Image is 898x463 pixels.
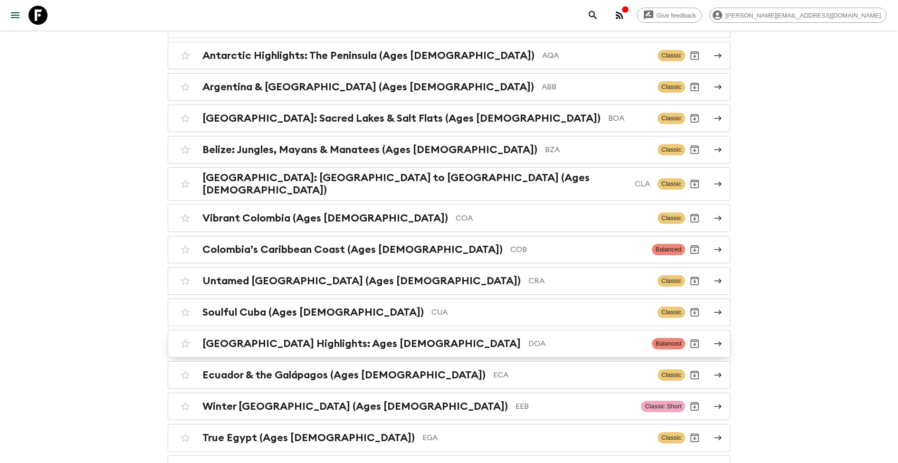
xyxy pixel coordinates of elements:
p: EGA [422,432,650,444]
h2: Soulful Cuba (Ages [DEMOGRAPHIC_DATA]) [202,306,424,318]
p: CUA [431,307,650,318]
button: Archive [685,209,704,228]
h2: [GEOGRAPHIC_DATA] Highlights: Ages [DEMOGRAPHIC_DATA] [202,338,521,350]
a: Soulful Cuba (Ages [DEMOGRAPHIC_DATA])CUAClassicArchive [168,299,730,326]
a: Belize: Jungles, Mayans & Manatees (Ages [DEMOGRAPHIC_DATA])BZAClassicArchive [168,136,730,164]
button: Archive [685,334,704,353]
span: Classic [658,50,685,61]
h2: Antarctic Highlights: The Peninsula (Ages [DEMOGRAPHIC_DATA]) [202,49,535,62]
span: Classic [658,275,685,287]
p: BZA [545,144,650,155]
span: Balanced [652,244,685,255]
button: Archive [685,46,704,65]
p: ABB [542,81,650,93]
button: Archive [685,109,704,128]
span: Classic [658,432,685,444]
button: Archive [685,240,704,259]
p: ECA [493,369,650,381]
h2: Winter [GEOGRAPHIC_DATA] (Ages [DEMOGRAPHIC_DATA]) [202,400,508,413]
span: Classic [658,113,685,124]
span: Classic Short [641,401,685,412]
button: Archive [685,397,704,416]
button: Archive [685,77,704,96]
a: Untamed [GEOGRAPHIC_DATA] (Ages [DEMOGRAPHIC_DATA])CRAClassicArchive [168,267,730,295]
a: Argentina & [GEOGRAPHIC_DATA] (Ages [DEMOGRAPHIC_DATA])ABBClassicArchive [168,73,730,101]
div: [PERSON_NAME][EMAIL_ADDRESS][DOMAIN_NAME] [709,8,887,23]
a: [GEOGRAPHIC_DATA]: Sacred Lakes & Salt Flats (Ages [DEMOGRAPHIC_DATA])BOAClassicArchive [168,105,730,132]
h2: [GEOGRAPHIC_DATA]: Sacred Lakes & Salt Flats (Ages [DEMOGRAPHIC_DATA]) [202,112,601,125]
button: Archive [685,174,704,193]
h2: [GEOGRAPHIC_DATA]: [GEOGRAPHIC_DATA] to [GEOGRAPHIC_DATA] (Ages [DEMOGRAPHIC_DATA]) [202,172,627,196]
span: Balanced [652,338,685,349]
h2: Argentina & [GEOGRAPHIC_DATA] (Ages [DEMOGRAPHIC_DATA]) [202,81,534,93]
a: Ecuador & the Galápagos (Ages [DEMOGRAPHIC_DATA])ECAClassicArchive [168,361,730,389]
span: Classic [658,369,685,381]
p: EEB [516,401,633,412]
h2: Ecuador & the Galápagos (Ages [DEMOGRAPHIC_DATA]) [202,369,486,381]
button: menu [6,6,25,25]
a: True Egypt (Ages [DEMOGRAPHIC_DATA])EGAClassicArchive [168,424,730,452]
p: CRA [528,275,650,287]
span: Classic [658,81,685,93]
button: Archive [685,140,704,159]
a: Antarctic Highlights: The Peninsula (Ages [DEMOGRAPHIC_DATA])AQAClassicArchive [168,42,730,69]
span: Classic [658,307,685,318]
h2: Untamed [GEOGRAPHIC_DATA] (Ages [DEMOGRAPHIC_DATA]) [202,275,521,287]
h2: Vibrant Colombia (Ages [DEMOGRAPHIC_DATA]) [202,212,448,224]
p: CLA [635,178,650,190]
button: Archive [685,366,704,385]
h2: Belize: Jungles, Mayans & Manatees (Ages [DEMOGRAPHIC_DATA]) [202,144,537,156]
a: Give feedback [637,8,702,23]
a: [GEOGRAPHIC_DATA] Highlights: Ages [DEMOGRAPHIC_DATA]DOABalancedArchive [168,330,730,357]
p: DOA [528,338,644,349]
button: Archive [685,303,704,322]
span: Give feedback [651,12,701,19]
a: [GEOGRAPHIC_DATA]: [GEOGRAPHIC_DATA] to [GEOGRAPHIC_DATA] (Ages [DEMOGRAPHIC_DATA])CLAClassicArchive [168,167,730,201]
button: Archive [685,428,704,447]
span: Classic [658,144,685,155]
span: Classic [658,212,685,224]
h2: Colombia’s Caribbean Coast (Ages [DEMOGRAPHIC_DATA]) [202,243,503,256]
p: COA [456,212,650,224]
h2: True Egypt (Ages [DEMOGRAPHIC_DATA]) [202,432,415,444]
p: COB [510,244,644,255]
a: Colombia’s Caribbean Coast (Ages [DEMOGRAPHIC_DATA])COBBalancedArchive [168,236,730,263]
span: [PERSON_NAME][EMAIL_ADDRESS][DOMAIN_NAME] [720,12,886,19]
a: Vibrant Colombia (Ages [DEMOGRAPHIC_DATA])COAClassicArchive [168,204,730,232]
p: BOA [608,113,650,124]
button: Archive [685,271,704,290]
button: search adventures [583,6,602,25]
p: AQA [542,50,650,61]
span: Classic [658,178,685,190]
a: Winter [GEOGRAPHIC_DATA] (Ages [DEMOGRAPHIC_DATA])EEBClassic ShortArchive [168,393,730,420]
